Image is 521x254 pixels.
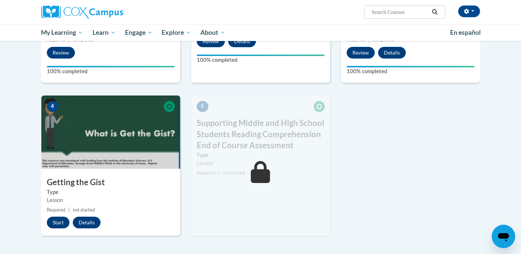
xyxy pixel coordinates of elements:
button: Details [73,217,101,228]
img: Cox Campus [41,5,123,19]
label: 100% completed [197,56,325,64]
span: 4 [47,101,58,112]
span: | [218,170,220,176]
label: 100% completed [47,67,175,75]
span: Engage [125,28,152,37]
button: Review [197,36,225,47]
div: Your progress [47,66,175,67]
span: 5 [197,101,208,112]
span: About [200,28,225,37]
a: About [196,24,230,41]
a: My Learning [37,24,88,41]
button: Account Settings [458,5,480,17]
span: Explore [162,28,191,37]
div: Your progress [347,66,475,67]
div: Lesson [47,196,175,204]
span: not started [223,170,245,176]
span: My Learning [41,28,83,37]
span: Required [47,207,65,213]
div: Main menu [30,24,491,41]
label: Type [47,188,175,196]
img: Course Image [41,96,180,169]
h3: Supporting Middle and High School Students Reading Comprehension End of Course Assessment [191,117,330,151]
a: En español [445,25,486,40]
button: Details [378,47,406,59]
iframe: Button to launch messaging window [492,225,515,248]
button: Start [47,217,69,228]
label: Type [197,151,325,159]
button: Review [347,47,375,59]
button: Details [228,36,256,47]
button: Search [429,8,440,16]
a: Explore [157,24,196,41]
h3: Getting the Gist [41,177,180,188]
span: Required [197,170,215,176]
div: Lesson [197,159,325,167]
a: Learn [88,24,120,41]
label: 100% completed [347,67,475,75]
span: En español [450,29,481,36]
a: Cox Campus [41,5,180,19]
button: Review [47,47,75,59]
span: Learn [93,28,116,37]
span: not started [73,207,95,213]
input: Search Courses [371,8,429,16]
div: Your progress [197,55,325,56]
span: | [68,207,70,213]
a: Engage [120,24,157,41]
